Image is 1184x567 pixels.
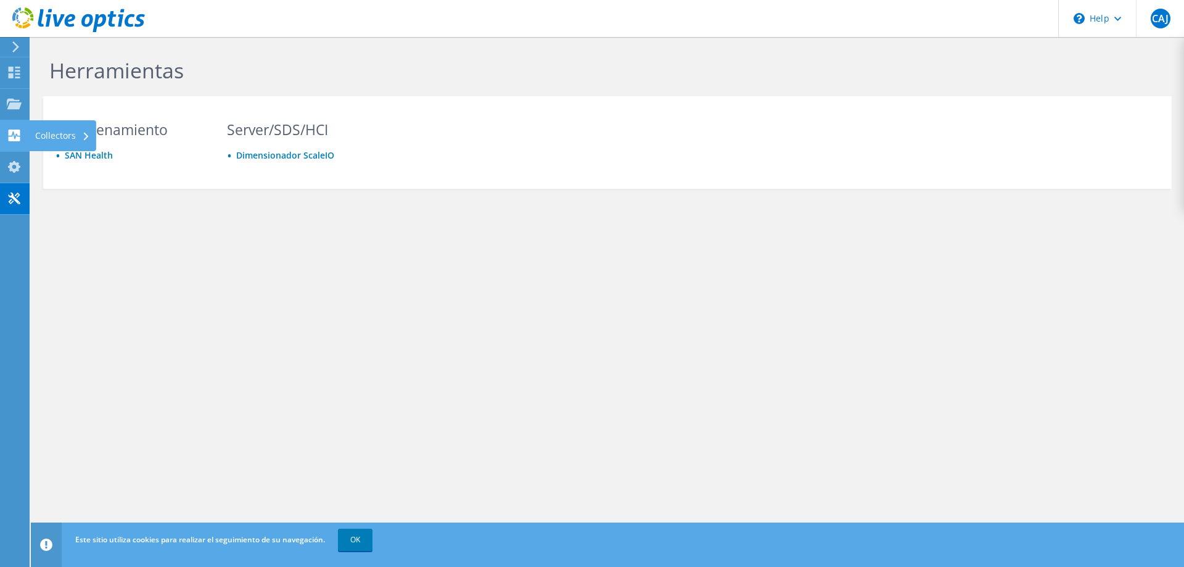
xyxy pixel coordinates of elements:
[1074,13,1085,24] svg: \n
[49,57,882,83] h1: Herramientas
[55,123,203,136] h3: Almacenamiento
[29,120,96,151] div: Collectors
[1151,9,1170,28] span: CAJ
[75,534,325,545] span: Este sitio utiliza cookies para realizar el seguimiento de su navegación.
[227,123,375,136] h3: Server/SDS/HCI
[338,529,372,551] a: OK
[65,149,113,161] a: SAN Health
[236,149,334,161] a: Dimensionador ScaleIO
